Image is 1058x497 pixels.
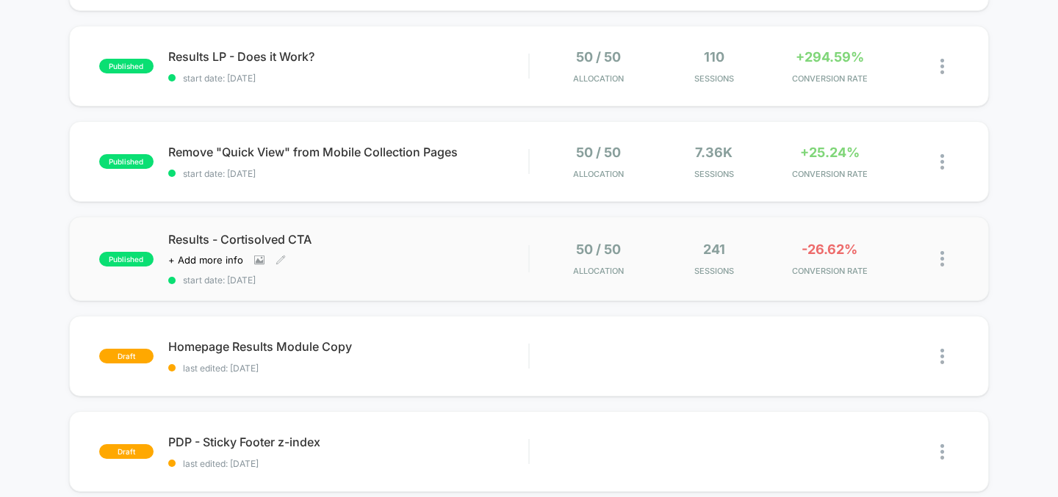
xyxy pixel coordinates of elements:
span: CONVERSION RATE [776,266,884,276]
span: start date: [DATE] [168,275,529,286]
span: CONVERSION RATE [776,73,884,84]
img: close [940,251,944,266]
span: last edited: [DATE] [168,363,529,374]
img: close [940,349,944,364]
span: 50 / 50 [576,49,621,65]
img: close [940,154,944,170]
span: 110 [704,49,724,65]
span: published [99,252,154,266]
span: Allocation [573,73,624,84]
span: start date: [DATE] [168,73,529,84]
img: close [940,444,944,460]
span: Sessions [660,169,768,179]
span: Results LP - Does it Work? [168,49,529,64]
span: published [99,59,154,73]
img: close [940,59,944,74]
span: 7.36k [695,145,733,160]
span: draft [99,444,154,459]
span: Results - Cortisolved CTA [168,232,529,247]
span: published [99,154,154,169]
span: Allocation [573,169,624,179]
span: last edited: [DATE] [168,458,529,469]
span: PDP - Sticky Footer z-index [168,435,529,449]
span: -26.62% [802,242,857,257]
span: CONVERSION RATE [776,169,884,179]
span: start date: [DATE] [168,168,529,179]
span: +294.59% [796,49,864,65]
span: Sessions [660,266,768,276]
span: 50 / 50 [576,242,621,257]
span: Sessions [660,73,768,84]
span: +25.24% [800,145,860,160]
span: Remove "Quick View" from Mobile Collection Pages [168,145,529,159]
span: 241 [703,242,725,257]
span: + Add more info [168,254,243,266]
span: 50 / 50 [576,145,621,160]
span: draft [99,349,154,363]
span: Allocation [573,266,624,276]
span: Homepage Results Module Copy [168,339,529,354]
